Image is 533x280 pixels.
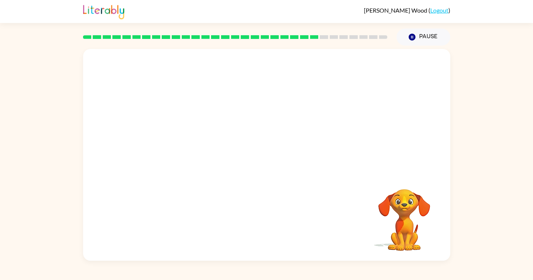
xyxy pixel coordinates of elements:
video: Your browser must support playing .mp4 files to use Literably. Please try using another browser. [367,178,441,252]
img: Literably [83,3,124,19]
a: Logout [430,7,448,14]
button: Pause [397,29,450,46]
span: [PERSON_NAME] Wood [364,7,428,14]
div: ( ) [364,7,450,14]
